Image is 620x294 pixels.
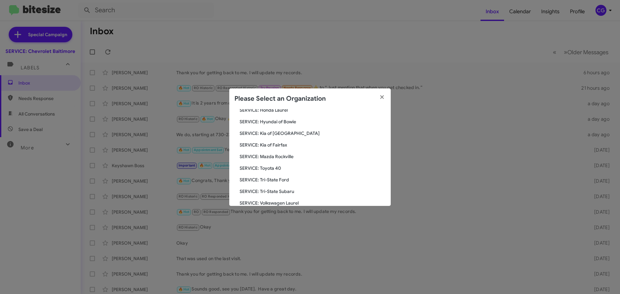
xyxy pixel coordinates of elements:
[240,200,386,206] span: SERVICE: Volkswagen Laurel
[240,153,386,160] span: SERVICE: Mazda Rockville
[240,118,386,125] span: SERVICE: Hyundai of Bowie
[240,188,386,195] span: SERVICE: Tri-State Subaru
[240,130,386,137] span: SERVICE: Kia of [GEOGRAPHIC_DATA]
[240,165,386,171] span: SERVICE: Toyota 40
[240,142,386,148] span: SERVICE: Kia of Fairfax
[240,107,386,113] span: SERVICE: Honda Laurel
[240,177,386,183] span: SERVICE: Tri-State Ford
[234,94,326,104] h2: Please Select an Organization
